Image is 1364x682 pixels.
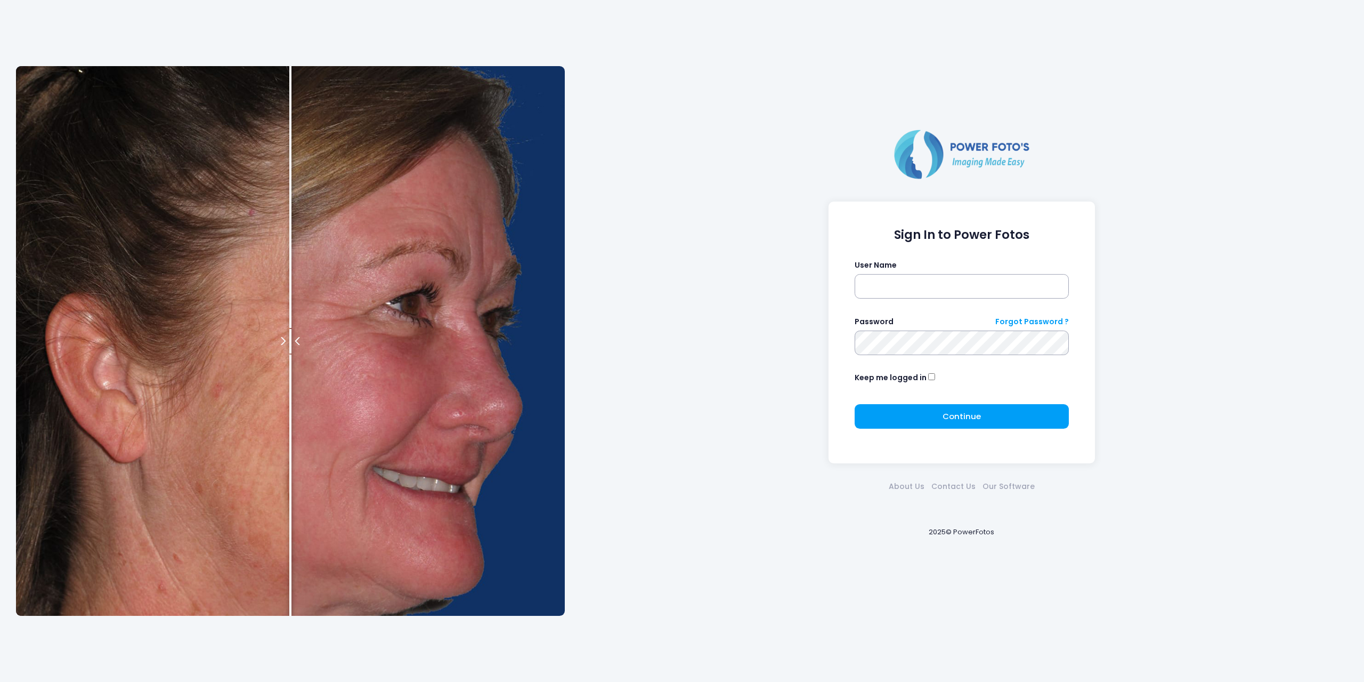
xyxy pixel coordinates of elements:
[575,509,1348,555] div: 2025© PowerFotos
[855,404,1069,429] button: Continue
[979,481,1038,492] a: Our Software
[855,228,1069,242] h1: Sign In to Power Fotos
[890,127,1034,181] img: Logo
[928,481,979,492] a: Contact Us
[995,316,1069,327] a: Forgot Password ?
[855,260,897,271] label: User Name
[855,372,927,383] label: Keep me logged in
[943,411,981,422] span: Continue
[855,316,894,327] label: Password
[885,481,928,492] a: About Us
